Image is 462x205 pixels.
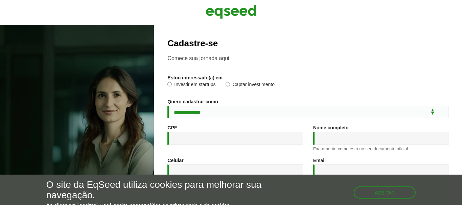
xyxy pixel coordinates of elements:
[206,3,256,20] img: EqSeed Logo
[167,55,448,61] p: Comece sua jornada aqui
[167,99,218,104] label: Quero cadastrar como
[167,82,215,89] label: Investir em startups
[46,180,268,201] h5: O site da EqSeed utiliza cookies para melhorar sua navegação.
[167,39,448,48] h2: Cadastre-se
[226,82,230,86] input: Captar investimento
[167,125,177,130] label: CPF
[167,82,172,86] input: Investir em startups
[313,125,349,130] label: Nome completo
[313,158,326,163] label: Email
[226,82,275,89] label: Captar investimento
[354,186,416,199] button: Aceitar
[167,75,223,80] label: Estou interessado(a) em
[167,158,183,163] label: Celular
[313,147,448,151] div: Exatamente como está no seu documento oficial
